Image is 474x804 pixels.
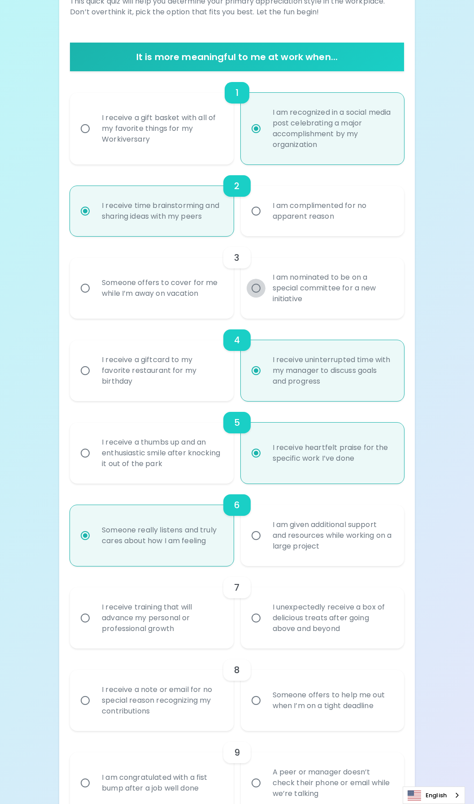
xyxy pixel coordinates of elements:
div: I receive heartfelt praise for the specific work I’ve done [265,432,399,475]
div: I am nominated to be on a special committee for a new initiative [265,261,399,315]
div: choice-group-check [70,164,404,236]
div: I am given additional support and resources while working on a large project [265,509,399,562]
div: choice-group-check [70,648,404,731]
a: English [403,787,465,804]
div: Someone offers to cover for me while I’m away on vacation [95,267,228,310]
h6: 2 [234,179,239,193]
div: I receive a thumbs up and an enthusiastic smile after knocking it out of the park [95,426,228,480]
h6: 3 [234,251,239,265]
h6: 5 [234,415,240,430]
div: I receive uninterrupted time with my manager to discuss goals and progress [265,344,399,398]
div: choice-group-check [70,566,404,648]
h6: 8 [234,663,240,677]
div: Someone offers to help me out when I’m on a tight deadline [265,679,399,722]
div: choice-group-check [70,484,404,566]
div: choice-group-check [70,71,404,164]
div: I receive a gift basket with all of my favorite things for my Workiversary [95,102,228,156]
div: I receive a giftcard to my favorite restaurant for my birthday [95,344,228,398]
aside: Language selected: English [403,787,465,804]
div: I am recognized in a social media post celebrating a major accomplishment by my organization [265,96,399,161]
div: choice-group-check [70,236,404,319]
h6: 7 [234,580,239,595]
div: I unexpectedly receive a box of delicious treats after going above and beyond [265,591,399,645]
h6: 4 [234,333,240,347]
div: Someone really listens and truly cares about how I am feeling [95,514,228,557]
div: choice-group-check [70,319,404,401]
div: choice-group-check [70,401,404,484]
div: I receive training that will advance my personal or professional growth [95,591,228,645]
div: I receive a note or email for no special reason recognizing my contributions [95,674,228,727]
h6: 9 [234,745,240,760]
h6: 6 [234,498,240,512]
div: I am complimented for no apparent reason [265,190,399,233]
div: Language [403,787,465,804]
h6: It is more meaningful to me at work when... [74,50,400,64]
h6: 1 [235,86,239,100]
div: I receive time brainstorming and sharing ideas with my peers [95,190,228,233]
